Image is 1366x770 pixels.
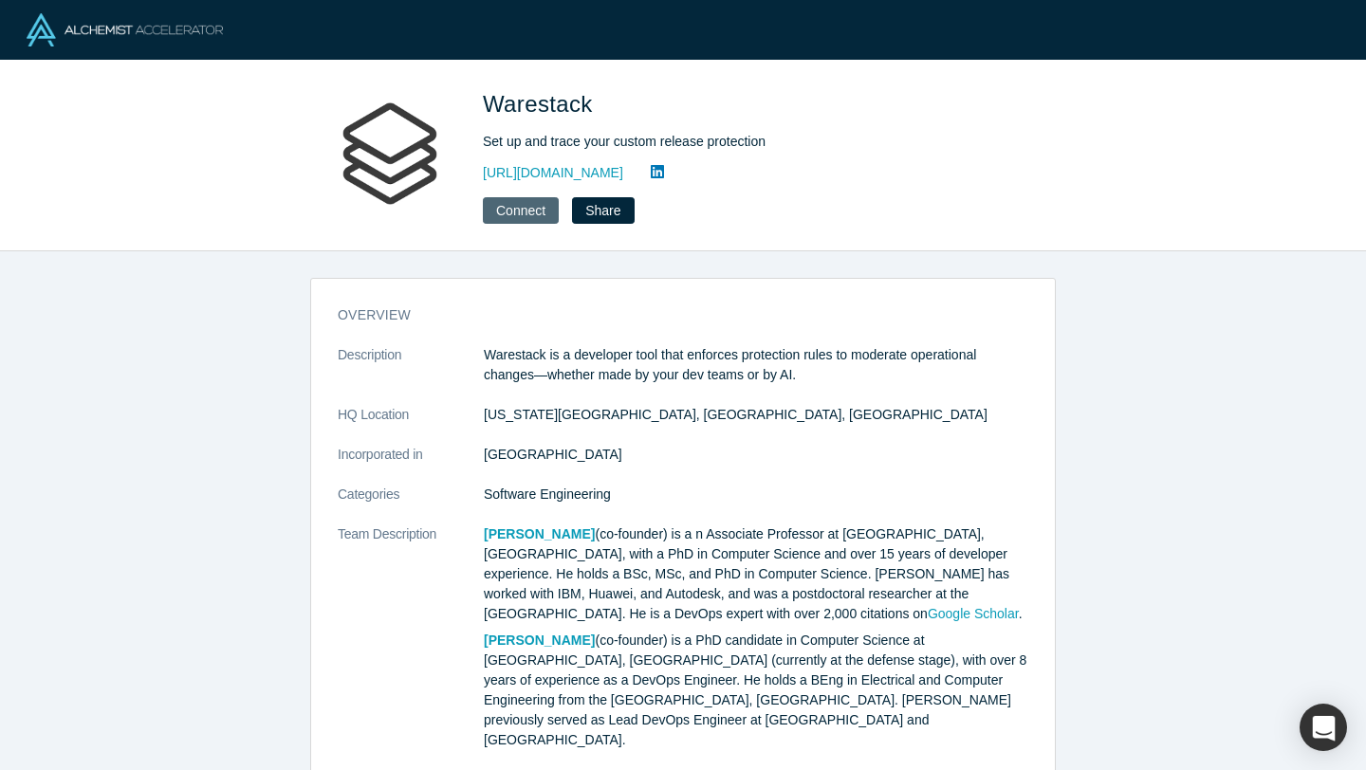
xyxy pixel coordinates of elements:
[323,87,456,220] img: Warestack's Logo
[484,631,1028,750] p: (co-founder) is a PhD candidate in Computer Science at [GEOGRAPHIC_DATA], [GEOGRAPHIC_DATA] (curr...
[483,163,623,183] a: [URL][DOMAIN_NAME]
[484,526,595,541] a: [PERSON_NAME]
[483,91,600,117] span: Warestack
[338,485,484,524] dt: Categories
[484,486,611,502] span: Software Engineering
[484,445,1028,465] dd: [GEOGRAPHIC_DATA]
[572,197,634,224] button: Share
[338,445,484,485] dt: Incorporated in
[483,197,559,224] button: Connect
[484,524,1028,624] p: (co-founder) is a n Associate Professor at [GEOGRAPHIC_DATA], [GEOGRAPHIC_DATA], with a PhD in Co...
[338,345,484,405] dt: Description
[338,405,484,445] dt: HQ Location
[928,606,1019,621] a: Google Scholar
[338,524,484,770] dt: Team Description
[27,13,223,46] img: Alchemist Logo
[338,305,1002,325] h3: overview
[484,632,595,648] a: [PERSON_NAME]
[484,405,1028,425] dd: [US_STATE][GEOGRAPHIC_DATA], [GEOGRAPHIC_DATA], [GEOGRAPHIC_DATA]
[484,345,1028,385] p: Warestack is a developer tool that enforces protection rules to moderate operational changes—whet...
[483,132,1014,152] div: Set up and trace your custom release protection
